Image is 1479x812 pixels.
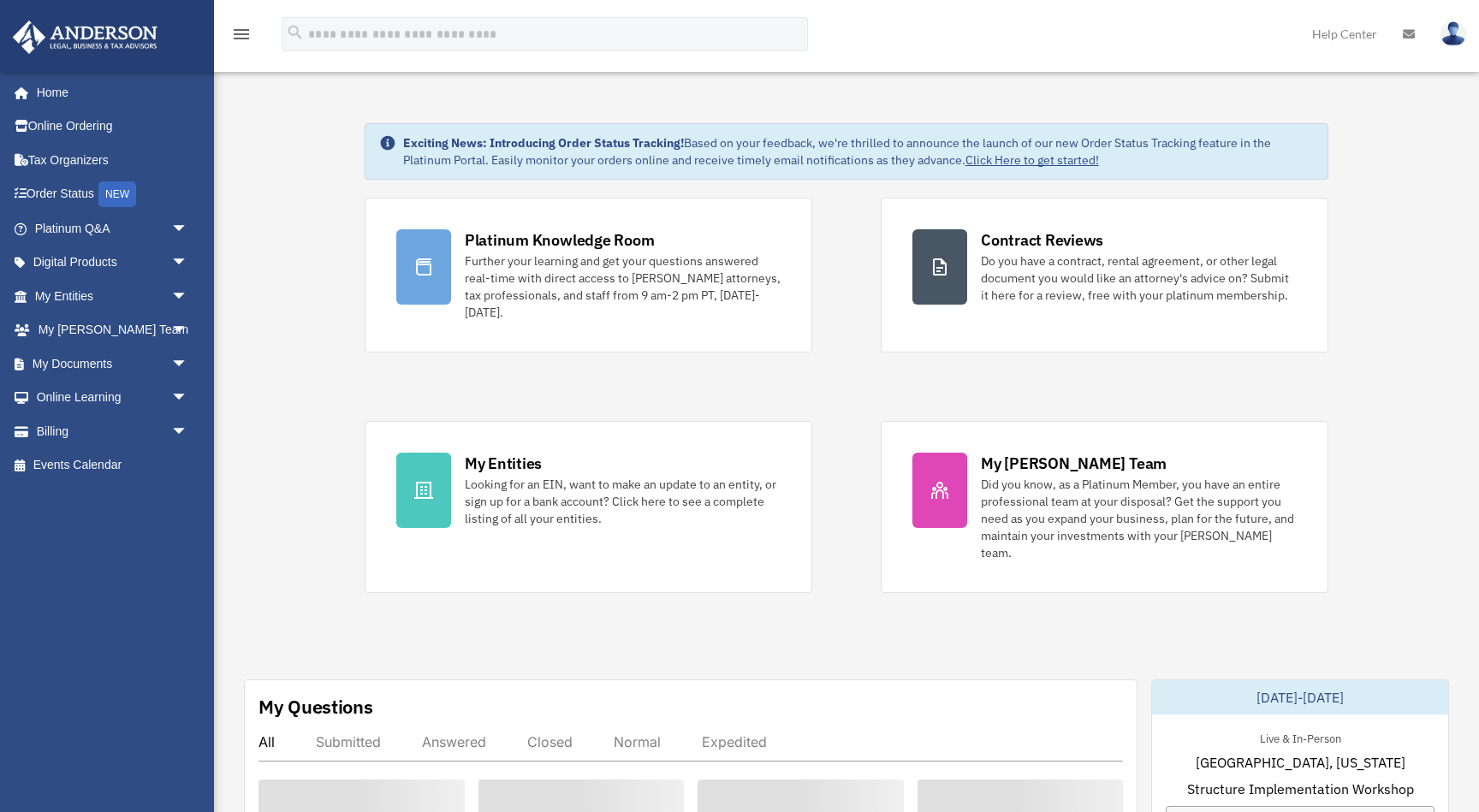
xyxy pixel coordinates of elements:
[171,347,205,382] span: arrow_drop_down
[702,733,767,750] div: Expedited
[12,414,214,448] a: Billingarrow_drop_down
[12,279,214,313] a: My Entitiesarrow_drop_down
[1440,21,1466,46] img: User Pic
[403,135,684,151] strong: Exciting News: Introducing Order Status Tracking!
[881,421,1328,593] a: My [PERSON_NAME] Team Did you know, as a Platinum Member, you have an entire professional team at...
[465,476,781,527] div: Looking for an EIN, want to make an update to an entity, or sign up for a bank account? Click her...
[171,279,205,314] span: arrow_drop_down
[12,347,214,381] a: My Documentsarrow_drop_down
[881,198,1328,353] a: Contract Reviews Do you have a contract, rental agreement, or other legal document you would like...
[12,143,214,177] a: Tax Organizers
[614,733,661,750] div: Normal
[12,75,205,110] a: Home
[465,453,542,474] div: My Entities
[286,23,305,42] i: search
[965,152,1099,168] a: Click Here to get started!
[981,453,1167,474] div: My [PERSON_NAME] Team
[12,381,214,415] a: Online Learningarrow_drop_down
[171,414,205,449] span: arrow_drop_down
[1196,752,1405,773] span: [GEOGRAPHIC_DATA], [US_STATE]
[258,733,275,750] div: All
[98,181,136,207] div: NEW
[403,134,1314,169] div: Based on your feedback, we're thrilled to announce the launch of our new Order Status Tracking fe...
[465,229,655,251] div: Platinum Knowledge Room
[258,694,373,720] div: My Questions
[171,381,205,416] span: arrow_drop_down
[1187,779,1414,799] span: Structure Implementation Workshop
[171,211,205,246] span: arrow_drop_down
[365,198,812,353] a: Platinum Knowledge Room Further your learning and get your questions answered real-time with dire...
[12,313,214,347] a: My [PERSON_NAME] Teamarrow_drop_down
[316,733,381,750] div: Submitted
[981,252,1297,304] div: Do you have a contract, rental agreement, or other legal document you would like an attorney's ad...
[12,246,214,280] a: Digital Productsarrow_drop_down
[365,421,812,593] a: My Entities Looking for an EIN, want to make an update to an entity, or sign up for a bank accoun...
[171,246,205,281] span: arrow_drop_down
[981,229,1103,251] div: Contract Reviews
[12,448,214,483] a: Events Calendar
[12,110,214,144] a: Online Ordering
[231,30,252,44] a: menu
[465,252,781,321] div: Further your learning and get your questions answered real-time with direct access to [PERSON_NAM...
[231,24,252,44] i: menu
[1152,680,1448,714] div: [DATE]-[DATE]
[527,733,573,750] div: Closed
[171,313,205,348] span: arrow_drop_down
[1246,728,1355,746] div: Live & In-Person
[12,177,214,212] a: Order StatusNEW
[422,733,486,750] div: Answered
[981,476,1297,561] div: Did you know, as a Platinum Member, you have an entire professional team at your disposal? Get th...
[8,21,163,54] img: Anderson Advisors Platinum Portal
[12,211,214,246] a: Platinum Q&Aarrow_drop_down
